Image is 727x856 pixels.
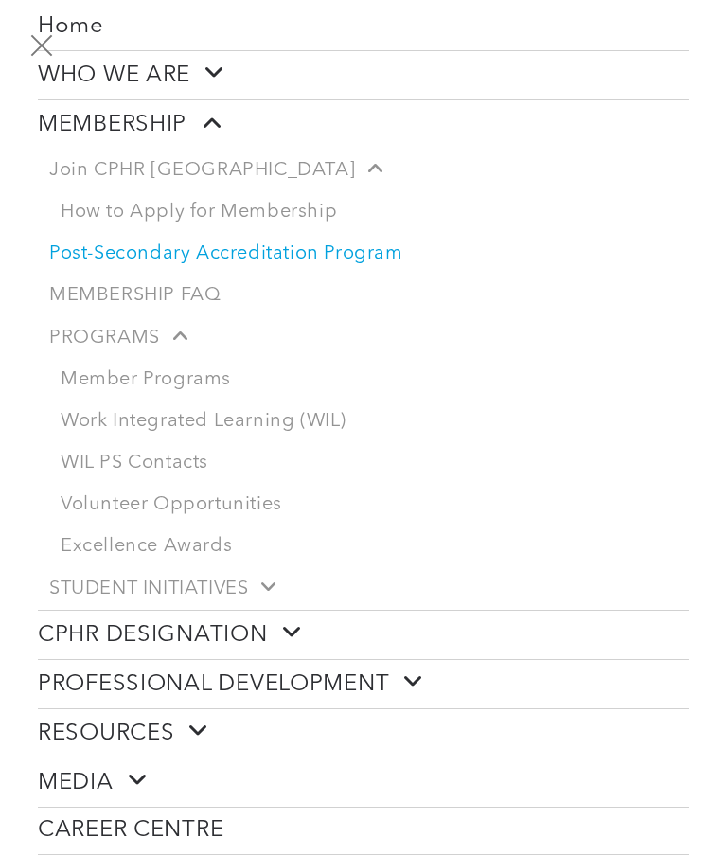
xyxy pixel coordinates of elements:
[38,758,689,807] a: MEDIA
[38,316,689,359] a: PROGRAMS
[49,577,275,600] span: STUDENT INITIATIVES
[38,100,689,149] a: MEMBERSHIP
[38,567,689,610] a: STUDENT INITIATIVES
[49,484,689,526] a: Volunteer Opportunities
[49,284,221,307] span: MEMBERSHIP FAQ
[38,660,689,708] a: PROFESSIONAL DEVELOPMENT
[49,442,689,484] a: WIL PS Contacts
[49,158,381,182] span: Join CPHR [GEOGRAPHIC_DATA]
[38,275,689,316] a: MEMBERSHIP FAQ
[38,611,689,659] a: CPHR DESIGNATION
[38,110,222,139] span: MEMBERSHIP
[49,191,689,233] a: How to Apply for Membership
[49,242,403,265] span: Post-Secondary Accreditation Program
[49,401,689,442] a: Work Integrated Learning (WIL)
[38,709,689,758] a: RESOURCES
[38,4,689,50] a: Home
[17,21,66,70] button: menu
[38,808,689,854] a: CAREER CENTRE
[49,359,689,401] a: Member Programs
[38,233,689,275] a: Post-Secondary Accreditation Program
[38,51,689,99] a: WHO WE ARE
[49,526,689,567] a: Excellence Awards
[49,326,186,349] span: PROGRAMS
[38,149,689,191] a: Join CPHR [GEOGRAPHIC_DATA]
